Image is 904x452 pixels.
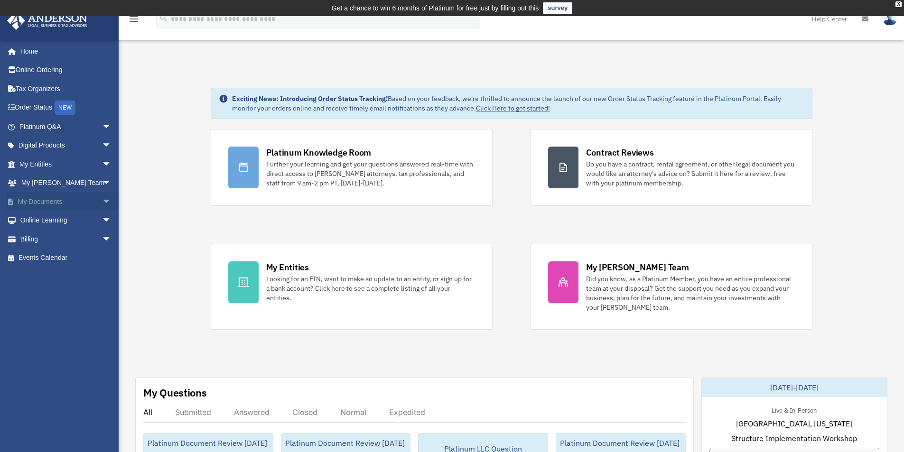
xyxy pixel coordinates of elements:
[292,407,317,417] div: Closed
[4,11,90,30] img: Anderson Advisors Platinum Portal
[7,211,126,230] a: Online Learningarrow_drop_down
[586,261,689,273] div: My [PERSON_NAME] Team
[266,261,309,273] div: My Entities
[158,13,169,23] i: search
[143,407,152,417] div: All
[7,98,126,118] a: Order StatusNEW
[531,129,812,206] a: Contract Reviews Do you have a contract, rental agreement, or other legal document you would like...
[7,61,126,80] a: Online Ordering
[340,407,366,417] div: Normal
[586,274,795,312] div: Did you know, as a Platinum Member, you have an entire professional team at your disposal? Get th...
[102,230,121,249] span: arrow_drop_down
[543,2,572,14] a: survey
[55,101,75,115] div: NEW
[266,147,372,158] div: Platinum Knowledge Room
[736,418,852,429] span: [GEOGRAPHIC_DATA], [US_STATE]
[211,244,493,330] a: My Entities Looking for an EIN, want to make an update to an entity, or sign up for a bank accoun...
[7,249,126,268] a: Events Calendar
[7,117,126,136] a: Platinum Q&Aarrow_drop_down
[586,147,654,158] div: Contract Reviews
[389,407,425,417] div: Expedited
[102,211,121,231] span: arrow_drop_down
[266,274,475,303] div: Looking for an EIN, want to make an update to an entity, or sign up for a bank account? Click her...
[102,155,121,174] span: arrow_drop_down
[232,94,804,113] div: Based on your feedback, we're thrilled to announce the launch of our new Order Status Tracking fe...
[128,17,140,25] a: menu
[883,12,897,26] img: User Pic
[895,1,902,7] div: close
[102,174,121,193] span: arrow_drop_down
[175,407,211,417] div: Submitted
[731,433,857,444] span: Structure Implementation Workshop
[7,230,126,249] a: Billingarrow_drop_down
[102,192,121,212] span: arrow_drop_down
[7,42,121,61] a: Home
[7,192,126,211] a: My Documentsarrow_drop_down
[143,386,207,400] div: My Questions
[586,159,795,188] div: Do you have a contract, rental agreement, or other legal document you would like an attorney's ad...
[702,378,887,397] div: [DATE]-[DATE]
[232,94,388,103] strong: Exciting News: Introducing Order Status Tracking!
[128,13,140,25] i: menu
[476,104,550,112] a: Click Here to get started!
[102,136,121,156] span: arrow_drop_down
[531,244,812,330] a: My [PERSON_NAME] Team Did you know, as a Platinum Member, you have an entire professional team at...
[764,405,824,415] div: Live & In-Person
[102,117,121,137] span: arrow_drop_down
[266,159,475,188] div: Further your learning and get your questions answered real-time with direct access to [PERSON_NAM...
[332,2,539,14] div: Get a chance to win 6 months of Platinum for free just by filling out this
[7,155,126,174] a: My Entitiesarrow_drop_down
[7,79,126,98] a: Tax Organizers
[211,129,493,206] a: Platinum Knowledge Room Further your learning and get your questions answered real-time with dire...
[7,174,126,193] a: My [PERSON_NAME] Teamarrow_drop_down
[7,136,126,155] a: Digital Productsarrow_drop_down
[234,407,270,417] div: Answered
